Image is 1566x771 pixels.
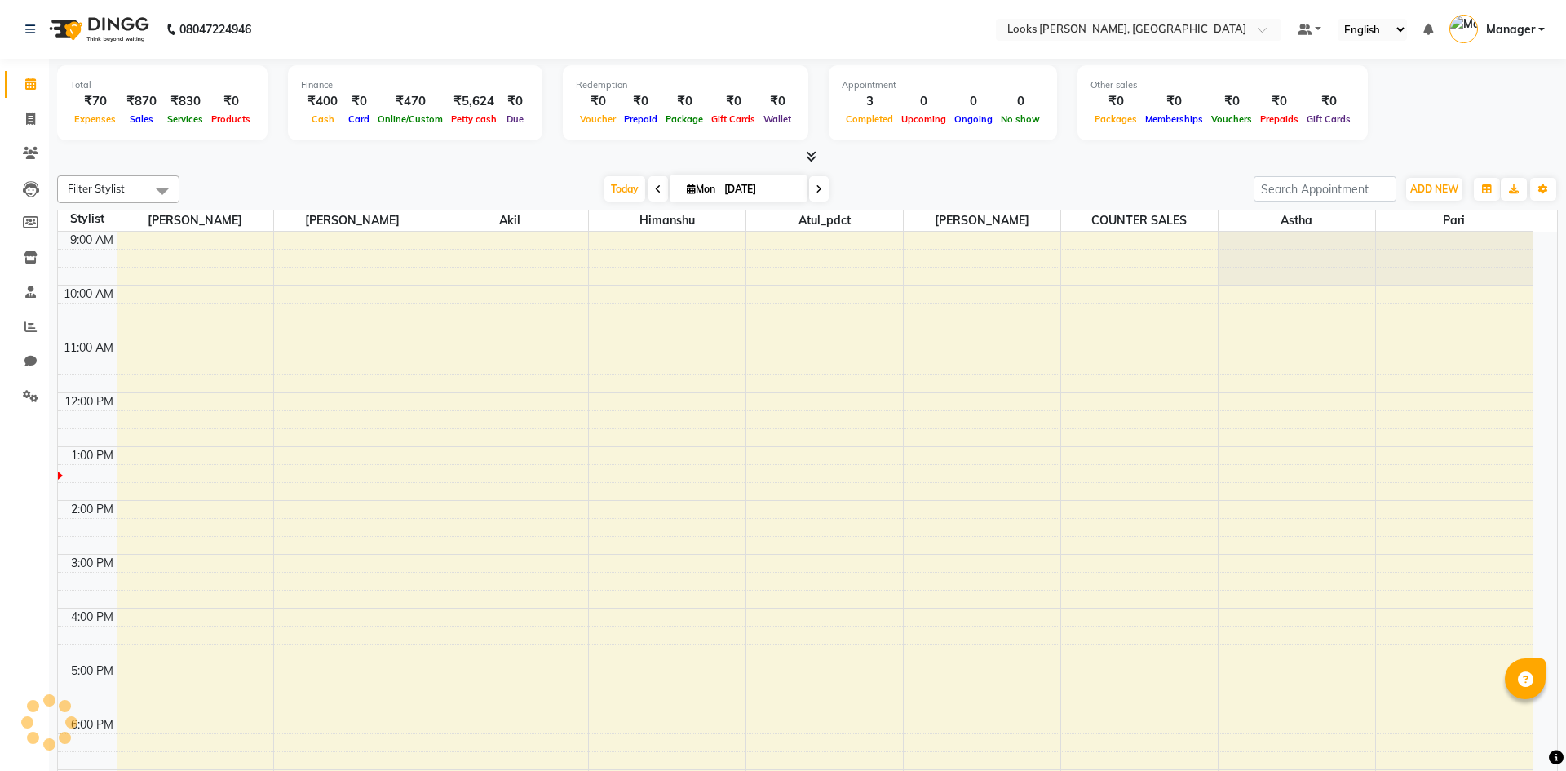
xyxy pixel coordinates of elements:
button: ADD NEW [1406,178,1462,201]
span: Astha [1219,210,1375,231]
img: Manager [1449,15,1478,43]
span: Atul_pdct [746,210,903,231]
span: [PERSON_NAME] [117,210,274,231]
div: 2:00 PM [68,501,117,518]
div: Finance [301,78,529,92]
div: ₹870 [120,92,163,111]
div: ₹70 [70,92,120,111]
input: Search Appointment [1254,176,1396,202]
div: 0 [950,92,997,111]
span: Prepaid [620,113,661,125]
span: Vouchers [1207,113,1256,125]
span: [PERSON_NAME] [274,210,431,231]
div: ₹0 [759,92,795,111]
div: 11:00 AM [60,339,117,357]
div: 0 [897,92,950,111]
div: ₹0 [1207,92,1256,111]
div: 3:00 PM [68,555,117,572]
input: 2025-09-01 [719,177,801,202]
span: Packages [1090,113,1141,125]
span: Due [502,113,528,125]
span: Package [661,113,707,125]
span: Memberships [1141,113,1207,125]
span: Sales [126,113,157,125]
span: Manager [1486,21,1535,38]
span: Online/Custom [374,113,447,125]
div: 3 [842,92,897,111]
div: Other sales [1090,78,1355,92]
div: ₹0 [661,92,707,111]
span: Gift Cards [1303,113,1355,125]
span: Upcoming [897,113,950,125]
span: Himanshu [589,210,745,231]
div: ₹0 [501,92,529,111]
div: 9:00 AM [67,232,117,249]
div: 6:00 PM [68,716,117,733]
span: Cash [307,113,338,125]
div: ₹830 [163,92,207,111]
div: Appointment [842,78,1044,92]
span: Completed [842,113,897,125]
span: Gift Cards [707,113,759,125]
div: ₹0 [1141,92,1207,111]
div: 0 [997,92,1044,111]
div: ₹0 [1303,92,1355,111]
div: ₹0 [620,92,661,111]
div: ₹5,624 [447,92,501,111]
span: ADD NEW [1410,183,1458,195]
div: 10:00 AM [60,286,117,303]
span: Petty cash [447,113,501,125]
div: Redemption [576,78,795,92]
span: Voucher [576,113,620,125]
span: Prepaids [1256,113,1303,125]
span: Mon [683,183,719,195]
div: ₹0 [1256,92,1303,111]
span: Ongoing [950,113,997,125]
div: Stylist [58,210,117,228]
div: ₹0 [576,92,620,111]
div: 1:00 PM [68,447,117,464]
div: ₹0 [707,92,759,111]
span: Filter Stylist [68,182,125,195]
div: 4:00 PM [68,609,117,626]
span: Services [163,113,207,125]
div: ₹470 [374,92,447,111]
span: Products [207,113,254,125]
div: 12:00 PM [61,393,117,410]
span: Today [604,176,645,202]
span: Pari [1376,210,1533,231]
span: [PERSON_NAME] [904,210,1060,231]
span: COUNTER SALES [1061,210,1218,231]
div: Total [70,78,254,92]
span: Expenses [70,113,120,125]
span: Akil [431,210,588,231]
img: logo [42,7,153,52]
div: 5:00 PM [68,662,117,680]
span: Card [344,113,374,125]
div: ₹0 [344,92,374,111]
b: 08047224946 [179,7,251,52]
div: ₹0 [1090,92,1141,111]
span: Wallet [759,113,795,125]
span: No show [997,113,1044,125]
div: ₹0 [207,92,254,111]
div: ₹400 [301,92,344,111]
